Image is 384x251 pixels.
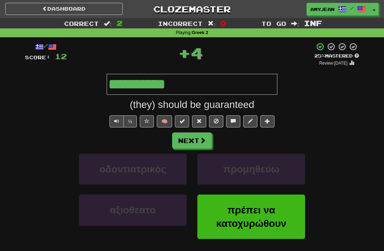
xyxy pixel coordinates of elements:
[25,54,50,60] span: Score:
[79,195,187,225] button: αξιοθεατο
[110,115,124,127] button: Play sentence audio (ctl+space)
[157,115,172,127] button: 🧠
[64,20,99,27] span: Correct
[306,3,370,16] a: AmyJean /
[197,195,305,239] button: πρέπει να κατοχυρώθουν
[209,115,223,127] button: Ignore sentence (alt+i)
[192,115,206,127] button: Reset to 0% Mastered (alt+r)
[140,115,154,127] button: Favorite sentence (alt+f)
[208,21,215,27] span: :
[314,53,325,59] span: 25 %
[310,6,335,12] span: AmyJean
[226,115,240,127] button: Discuss sentence (alt+u)
[319,61,348,66] small: Review: [DATE]
[79,154,187,185] button: οδοντιατρικός
[133,3,251,15] a: Clozemaster
[158,20,203,27] span: Incorrect
[172,132,212,149] button: Next
[175,115,189,127] button: Set this sentence to 100% Mastered (alt+m)
[216,204,286,229] span: πρέπει να κατοχυρώθουν
[5,3,123,15] a: Dashboard
[304,19,322,27] span: Inf
[197,154,305,185] button: προμηθεύω
[291,21,299,27] span: :
[123,115,137,127] button: ½
[55,52,67,61] span: 12
[192,30,208,35] strong: Greek 2
[261,20,286,27] span: To go
[117,19,123,27] span: 2
[350,6,354,11] span: /
[191,44,203,62] span: 4
[110,204,156,215] span: αξιοθεατο
[25,42,67,51] div: /
[99,164,166,175] span: οδοντιατρικός
[25,98,359,112] div: (they) should be guaranteed
[223,164,279,175] span: προμηθεύω
[104,21,112,27] span: :
[260,115,274,127] button: Add to collection (alt+a)
[243,115,257,127] button: Edit sentence (alt+d)
[178,42,191,64] span: +
[314,53,359,59] div: Mastered
[108,115,137,127] div: Text-to-speech controls
[220,19,226,27] span: 0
